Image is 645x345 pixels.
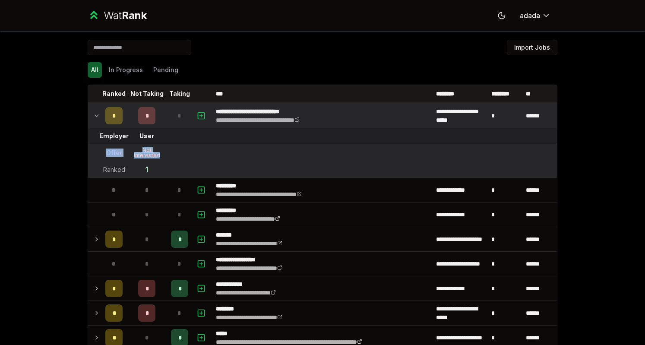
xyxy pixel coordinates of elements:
button: All [88,62,102,78]
span: Rank [122,9,147,22]
td: User [126,128,168,144]
div: Ranked [103,165,125,174]
button: Import Jobs [507,40,557,55]
p: Not Taking [130,89,164,98]
button: Pending [150,62,182,78]
button: In Progress [105,62,146,78]
p: Taking [169,89,190,98]
span: adada [520,10,540,21]
button: adada [513,8,557,23]
p: Ranked [102,89,126,98]
td: Employer [102,128,126,144]
div: 1 [145,165,148,174]
div: Wat [104,9,147,22]
div: Offer [106,149,122,157]
div: Not Interested [130,148,164,158]
a: WatRank [88,9,147,22]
